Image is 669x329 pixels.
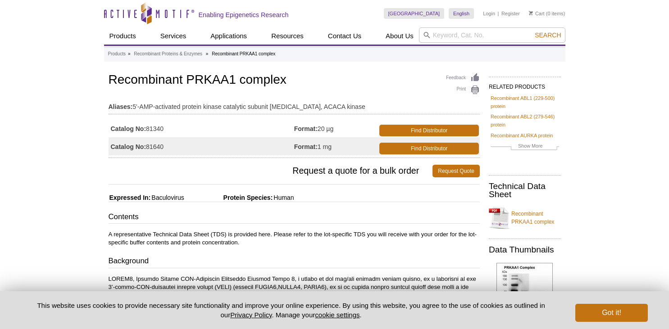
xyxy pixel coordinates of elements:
[212,51,275,56] li: Recombinant PRKAA1 complex
[22,301,561,320] p: This website uses cookies to provide necessary site functionality and improve your online experie...
[109,137,294,155] td: 81640
[109,119,294,137] td: 81340
[446,73,480,83] a: Feedback
[498,8,499,19] li: |
[230,311,272,319] a: Privacy Policy
[489,246,561,254] h2: Data Thumbnails
[535,32,561,39] span: Search
[529,11,533,15] img: Your Cart
[315,311,360,319] button: cookie settings
[575,304,647,322] button: Got it!
[449,8,474,19] a: English
[186,194,273,201] span: Protein Species:
[111,125,146,133] strong: Catalog No:
[109,103,133,111] strong: Aliases:
[491,113,559,129] a: Recombinant ABL2 (279-546) protein
[109,73,480,88] h1: Recombinant PRKAA1 complex
[294,125,318,133] strong: Format:
[489,204,561,231] a: Recombinant PRKAA1 complex
[155,27,192,45] a: Services
[501,10,520,17] a: Register
[109,230,480,247] p: A representative Technical Data Sheet (TDS) is provided here. Please refer to the lot-specific TD...
[491,131,553,140] a: Recombinant AURKA protein
[109,194,151,201] span: Expressed In:
[273,194,294,201] span: Human
[109,256,480,268] h3: Background
[109,165,433,177] span: Request a quote for a bulk order
[384,8,445,19] a: [GEOGRAPHIC_DATA]
[109,212,480,224] h3: Contents
[128,51,131,56] li: »
[266,27,309,45] a: Resources
[529,8,565,19] li: (0 items)
[532,31,564,39] button: Search
[489,77,561,93] h2: RELATED PRODUCTS
[432,165,480,177] a: Request Quote
[199,11,289,19] h2: Enabling Epigenetics Research
[134,50,202,58] a: Recombinant Proteins & Enzymes
[104,27,141,45] a: Products
[491,142,559,152] a: Show More
[379,143,479,154] a: Find Distributor
[323,27,367,45] a: Contact Us
[529,10,545,17] a: Cart
[206,51,209,56] li: »
[294,119,378,137] td: 20 µg
[419,27,565,43] input: Keyword, Cat. No.
[150,194,184,201] span: Baculovirus
[294,143,318,151] strong: Format:
[108,50,126,58] a: Products
[111,143,146,151] strong: Catalog No:
[109,97,480,112] td: 5'-AMP-activated protein kinase catalytic subunit [MEDICAL_DATA], ACACA kinase
[483,10,495,17] a: Login
[379,125,479,136] a: Find Distributor
[294,137,378,155] td: 1 mg
[489,182,561,198] h2: Technical Data Sheet
[491,94,559,110] a: Recombinant ABL1 (229-500) protein
[446,85,480,95] a: Print
[380,27,419,45] a: About Us
[205,27,252,45] a: Applications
